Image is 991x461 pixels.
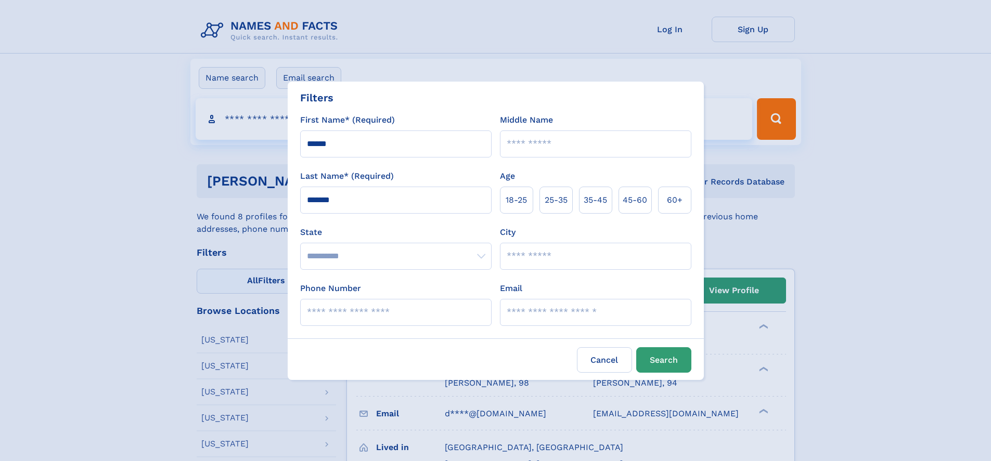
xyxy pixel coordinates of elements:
[300,170,394,182] label: Last Name* (Required)
[500,282,522,295] label: Email
[300,114,395,126] label: First Name* (Required)
[500,114,553,126] label: Middle Name
[623,194,647,206] span: 45‑60
[584,194,607,206] span: 35‑45
[667,194,683,206] span: 60+
[500,170,515,182] label: Age
[300,282,361,295] label: Phone Number
[500,226,516,239] label: City
[506,194,527,206] span: 18‑25
[545,194,568,206] span: 25‑35
[300,90,333,106] div: Filters
[300,226,492,239] label: State
[636,347,691,373] button: Search
[577,347,632,373] label: Cancel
